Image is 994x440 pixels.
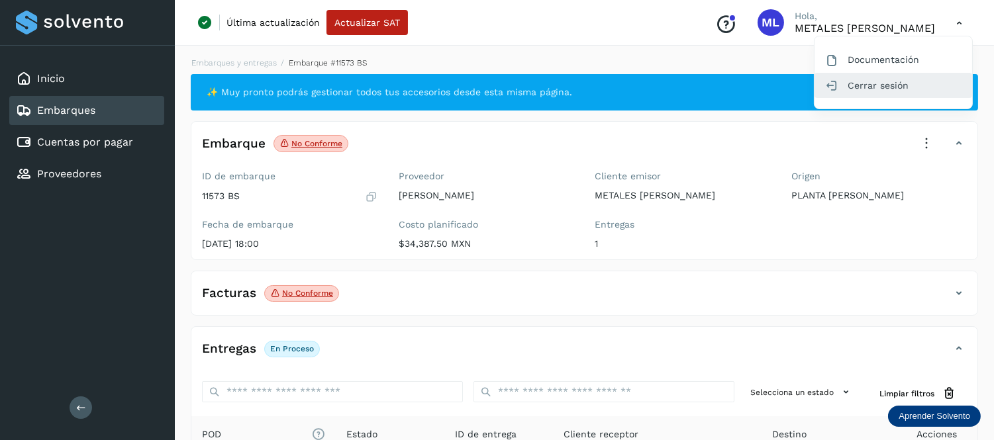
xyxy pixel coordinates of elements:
a: Inicio [37,72,65,85]
a: Embarques [37,104,95,116]
p: Aprender Solvento [899,411,970,421]
div: Embarques [9,96,164,125]
a: Cuentas por pagar [37,136,133,148]
div: Cerrar sesión [815,73,972,98]
div: Documentación [815,47,972,72]
div: Inicio [9,64,164,93]
div: Aprender Solvento [888,406,981,427]
a: Proveedores [37,167,101,180]
div: Proveedores [9,159,164,189]
div: Cuentas por pagar [9,128,164,157]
